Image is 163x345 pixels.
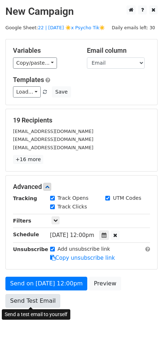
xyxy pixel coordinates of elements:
[13,47,76,55] h5: Variables
[13,145,93,150] small: [EMAIL_ADDRESS][DOMAIN_NAME]
[13,129,93,134] small: [EMAIL_ADDRESS][DOMAIN_NAME]
[13,246,48,252] strong: Unsubscribe
[13,116,150,124] h5: 19 Recipients
[50,232,94,238] span: [DATE] 12:00pm
[13,232,39,237] strong: Schedule
[13,155,43,164] a: +16 more
[13,183,150,191] h5: Advanced
[5,25,105,30] small: Google Sheet:
[5,5,158,18] h2: New Campaign
[58,245,110,253] label: Add unsubscribe link
[109,24,158,32] span: Daily emails left: 30
[89,277,121,290] a: Preview
[127,310,163,345] iframe: Chat Widget
[109,25,158,30] a: Daily emails left: 30
[13,57,57,69] a: Copy/paste...
[38,25,105,30] a: 22 | [DATE] ☀️x Psycho Tik☀️
[58,203,87,211] label: Track Clicks
[52,86,71,98] button: Save
[5,294,60,308] a: Send Test Email
[5,277,87,290] a: Send on [DATE] 12:00pm
[58,194,89,202] label: Track Opens
[13,137,93,142] small: [EMAIL_ADDRESS][DOMAIN_NAME]
[2,309,70,320] div: Send a test email to yourself
[13,195,37,201] strong: Tracking
[13,86,41,98] a: Load...
[13,218,31,224] strong: Filters
[50,255,115,261] a: Copy unsubscribe link
[13,76,44,83] a: Templates
[113,194,141,202] label: UTM Codes
[87,47,150,55] h5: Email column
